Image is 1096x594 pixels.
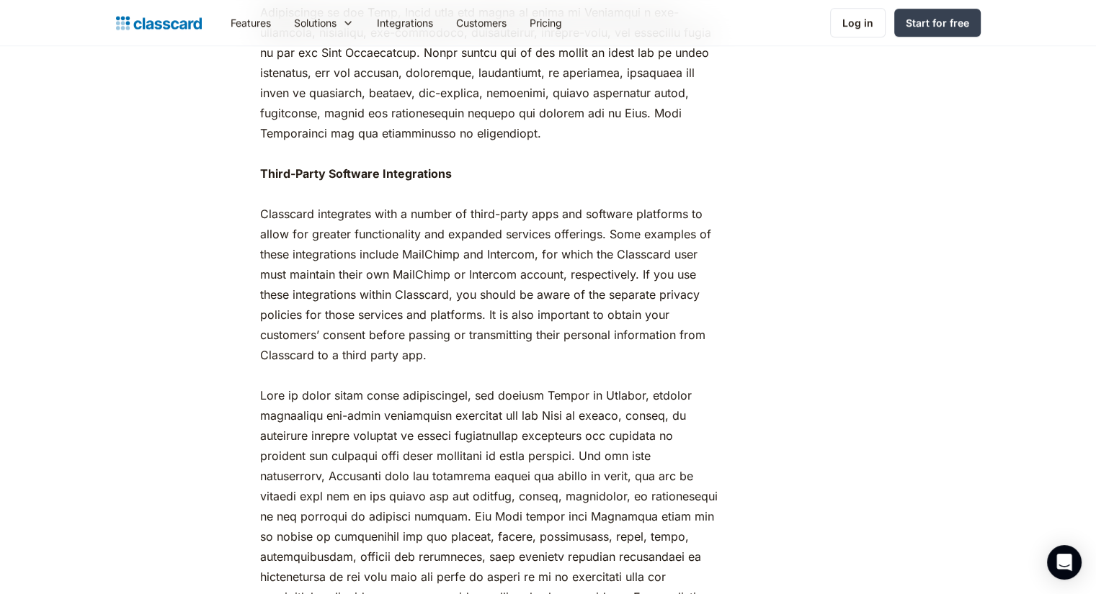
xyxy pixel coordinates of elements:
a: home [116,13,202,33]
div: Open Intercom Messenger [1047,545,1082,580]
div: Start for free [906,15,969,30]
a: Start for free [894,9,981,37]
a: Features [219,6,282,39]
div: Solutions [282,6,365,39]
strong: Third-Party Software Integrations [260,166,452,181]
div: Solutions [294,15,337,30]
a: Integrations [365,6,445,39]
a: Log in [830,8,886,37]
a: Pricing [518,6,574,39]
a: Customers [445,6,518,39]
div: Log in [842,15,873,30]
